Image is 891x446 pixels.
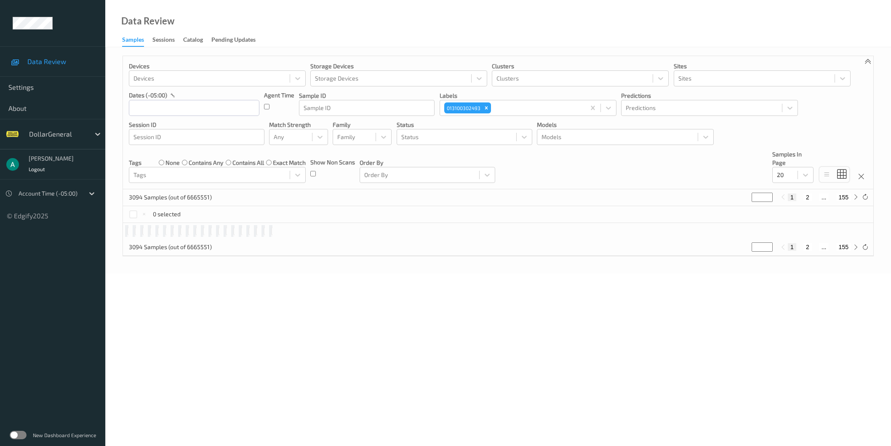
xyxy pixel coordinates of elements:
[264,91,294,99] p: Agent Time
[122,35,144,47] div: Samples
[440,91,616,100] p: labels
[803,193,812,201] button: 2
[537,121,714,129] p: Models
[482,102,491,113] div: Remove 013100302493
[153,210,181,218] p: 0 selected
[803,243,812,251] button: 2
[819,193,829,201] button: ...
[772,150,814,167] p: Samples In Page
[836,193,851,201] button: 155
[129,62,306,70] p: Devices
[333,121,392,129] p: Family
[129,243,212,251] p: 3094 Samples (out of 6665551)
[788,243,796,251] button: 1
[189,159,223,167] label: contains any
[788,193,796,201] button: 1
[129,159,141,167] p: Tags
[310,62,487,70] p: Storage Devices
[269,121,328,129] p: Match Strength
[165,159,180,167] label: none
[819,243,829,251] button: ...
[397,121,532,129] p: Status
[122,34,152,47] a: Samples
[232,159,264,167] label: contains all
[129,193,212,202] p: 3094 Samples (out of 6665551)
[152,35,175,46] div: Sessions
[129,121,264,129] p: Session ID
[183,34,211,46] a: Catalog
[299,91,435,100] p: Sample ID
[444,102,482,113] div: 013100302493
[121,17,174,25] div: Data Review
[211,34,264,46] a: Pending Updates
[129,91,167,99] p: dates (-05:00)
[621,91,798,100] p: Predictions
[183,35,203,46] div: Catalog
[360,159,495,167] p: Order By
[152,34,183,46] a: Sessions
[492,62,669,70] p: Clusters
[836,243,851,251] button: 155
[310,158,355,167] p: Show Non Scans
[273,159,306,167] label: exact match
[211,35,256,46] div: Pending Updates
[674,62,851,70] p: Sites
